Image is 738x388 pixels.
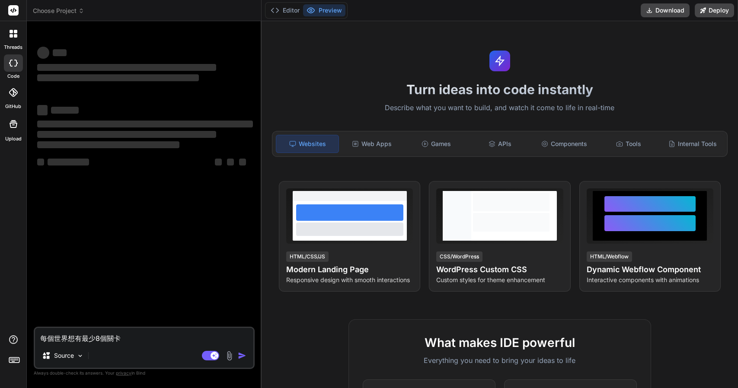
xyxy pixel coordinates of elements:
[34,369,255,377] p: Always double-check its answers. Your in Bind
[267,4,303,16] button: Editor
[363,355,637,366] p: Everything you need to bring your ideas to life
[77,352,84,359] img: Pick Models
[37,105,48,115] span: ‌
[695,3,734,17] button: Deploy
[533,135,595,153] div: Components
[238,351,246,360] img: icon
[215,159,222,165] span: ‌
[341,135,403,153] div: Web Apps
[37,64,216,71] span: ‌
[587,264,713,276] h4: Dynamic Webflow Component
[469,135,531,153] div: APIs
[405,135,467,153] div: Games
[4,44,22,51] label: threads
[286,276,413,284] p: Responsive design with smooth interactions
[37,47,49,59] span: ‌
[239,159,246,165] span: ‌
[37,121,253,127] span: ‌
[597,135,659,153] div: Tools
[303,4,345,16] button: Preview
[267,82,733,97] h1: Turn ideas into code instantly
[227,159,234,165] span: ‌
[7,73,19,80] label: code
[436,251,482,262] div: CSS/WordPress
[587,276,713,284] p: Interactive components with animations
[35,328,253,343] textarea: 每個世界想有最少8個關卡
[53,49,67,56] span: ‌
[641,3,690,17] button: Download
[224,351,234,361] img: attachment
[5,135,22,143] label: Upload
[37,74,199,81] span: ‌
[363,334,637,352] h2: What makes IDE powerful
[436,264,563,276] h4: WordPress Custom CSS
[51,107,79,114] span: ‌
[587,251,632,262] div: HTML/Webflow
[286,251,329,262] div: HTML/CSS/JS
[116,370,131,375] span: privacy
[286,264,413,276] h4: Modern Landing Page
[48,159,89,165] span: ‌
[37,159,44,165] span: ‌
[661,135,724,153] div: Internal Tools
[54,351,74,360] p: Source
[5,103,21,110] label: GitHub
[267,102,733,114] p: Describe what you want to build, and watch it come to life in real-time
[33,6,84,15] span: Choose Project
[436,276,563,284] p: Custom styles for theme enhancement
[276,135,339,153] div: Websites
[37,131,216,138] span: ‌
[37,141,179,148] span: ‌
